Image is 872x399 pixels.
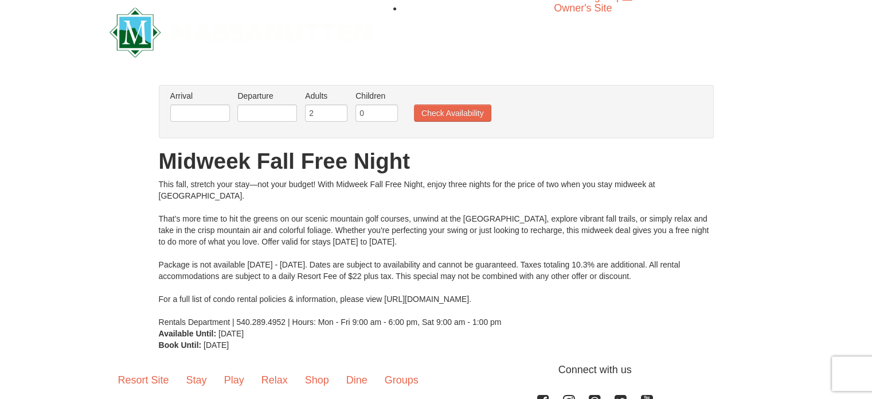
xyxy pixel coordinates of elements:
strong: Book Until: [159,340,202,350]
span: [DATE] [204,340,229,350]
a: Shop [296,362,338,398]
label: Departure [237,90,297,102]
a: Massanutten Resort [110,17,372,44]
h1: Midweek Fall Free Night [159,150,714,173]
a: Relax [253,362,296,398]
a: Play [216,362,253,398]
label: Arrival [170,90,230,102]
strong: Available Until: [159,329,217,338]
p: Connect with us [110,362,763,378]
a: Stay [178,362,216,398]
span: [DATE] [218,329,244,338]
a: Owner's Site [554,2,612,14]
label: Children [355,90,398,102]
div: This fall, stretch your stay—not your budget! With Midweek Fall Free Night, enjoy three nights fo... [159,179,714,328]
a: Groups [376,362,427,398]
img: Massanutten Resort Logo [110,7,372,57]
a: Dine [338,362,376,398]
button: Check Availability [414,104,491,122]
a: Resort Site [110,362,178,398]
label: Adults [305,90,347,102]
